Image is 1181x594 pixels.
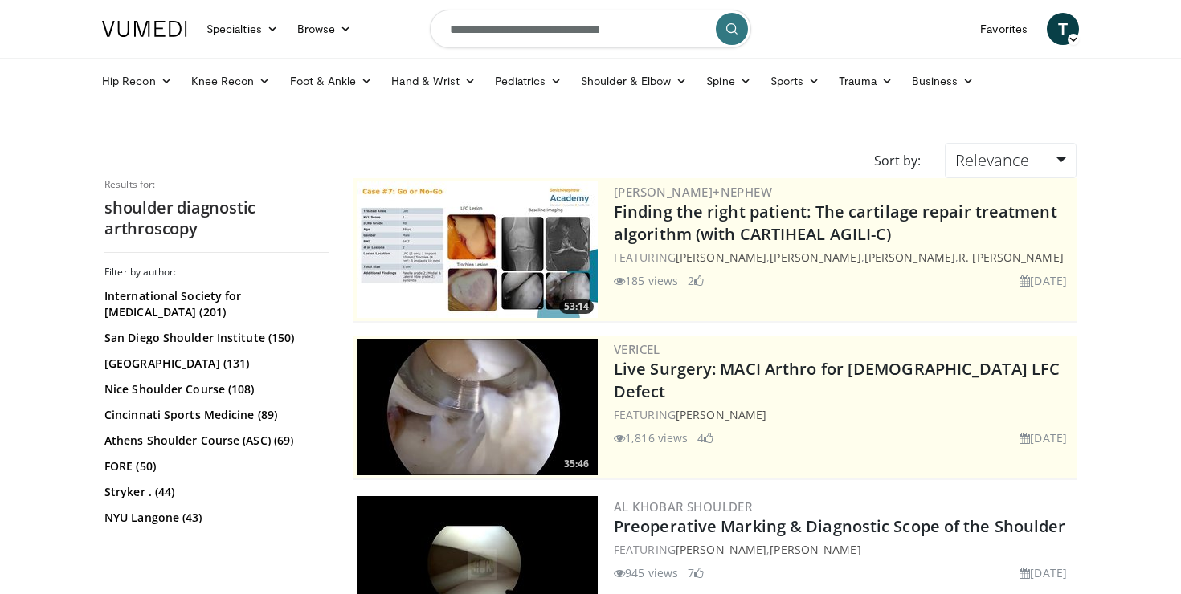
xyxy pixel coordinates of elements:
a: NYU Langone (43) [104,510,325,526]
img: 2894c166-06ea-43da-b75e-3312627dae3b.300x170_q85_crop-smart_upscale.jpg [357,181,598,318]
a: Nice Shoulder Course (108) [104,381,325,397]
a: T [1047,13,1079,45]
a: [PERSON_NAME] [676,407,766,422]
span: 53:14 [559,299,594,314]
a: Business [902,65,984,97]
a: Vericel [614,341,660,357]
a: Knee Recon [182,65,280,97]
a: [PERSON_NAME] [864,250,955,265]
div: FEATURING [614,406,1073,423]
a: San Diego Shoulder Institute (150) [104,330,325,346]
h3: Filter by author: [104,266,329,279]
a: R. [PERSON_NAME] [958,250,1064,265]
a: Favorites [971,13,1037,45]
a: [GEOGRAPHIC_DATA] (131) [104,356,325,372]
input: Search topics, interventions [430,10,751,48]
li: 945 views [614,564,678,581]
a: Browse [288,13,362,45]
div: Sort by: [862,143,933,178]
a: Spine [697,65,760,97]
a: Cincinnati Sports Medicine (89) [104,407,325,423]
a: Al Khobar Shoulder [614,498,752,515]
a: Shoulder & Elbow [571,65,697,97]
a: Foot & Ankle [280,65,382,97]
div: FEATURING , [614,541,1073,558]
a: Sports [761,65,830,97]
a: [PERSON_NAME] [770,542,860,557]
div: FEATURING , , , [614,249,1073,266]
a: Relevance [945,143,1077,178]
a: Finding the right patient: The cartilage repair treatment algorithm (with CARTIHEAL AGILI-C) [614,201,1057,245]
a: Specialties [197,13,288,45]
a: Trauma [829,65,902,97]
a: Pediatrics [485,65,571,97]
a: [PERSON_NAME]+Nephew [614,184,772,200]
p: Results for: [104,178,329,191]
a: FORE (50) [104,458,325,474]
a: International Society for [MEDICAL_DATA] (201) [104,288,325,320]
a: Stryker . (44) [104,484,325,500]
a: [PERSON_NAME] [676,250,766,265]
a: Live Surgery: MACI Arthro for [DEMOGRAPHIC_DATA] LFC Defect [614,358,1060,402]
li: [DATE] [1020,429,1067,446]
a: [PERSON_NAME] [676,542,766,557]
li: 185 views [614,272,678,289]
a: Athens Shoulder Course (ASC) (69) [104,433,325,449]
a: Hand & Wrist [382,65,485,97]
a: Preoperative Marking & Diagnostic Scope of the Shoulder [614,515,1066,537]
h2: shoulder diagnostic arthroscopy [104,197,329,239]
li: 2 [688,272,704,289]
img: eb023345-1e2d-4374-a840-ddbc99f8c97c.300x170_q85_crop-smart_upscale.jpg [357,339,598,475]
li: 7 [688,564,704,581]
img: VuMedi Logo [102,21,187,37]
span: 35:46 [559,457,594,471]
li: [DATE] [1020,564,1067,581]
a: 35:46 [357,339,598,475]
li: 4 [697,429,713,446]
a: [PERSON_NAME] [770,250,860,265]
a: Hip Recon [92,65,182,97]
li: 1,816 views [614,429,688,446]
li: [DATE] [1020,272,1067,289]
a: 53:14 [357,181,598,318]
span: Relevance [955,149,1029,171]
